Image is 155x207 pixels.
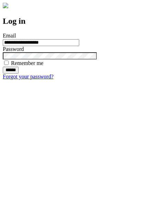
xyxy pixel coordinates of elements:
label: Email [3,33,16,39]
h2: Log in [3,17,152,26]
label: Remember me [11,60,43,66]
a: Forgot your password? [3,74,53,79]
img: logo-4e3dc11c47720685a147b03b5a06dd966a58ff35d612b21f08c02c0306f2b779.png [3,3,8,8]
label: Password [3,46,24,52]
